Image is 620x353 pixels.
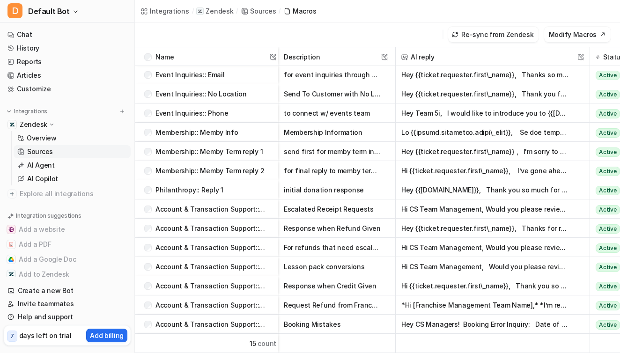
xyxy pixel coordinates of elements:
span: Active [596,263,620,272]
a: Create a new Bot [4,284,131,297]
button: Add billing [86,329,127,342]
img: expand menu [6,108,12,115]
a: AI Agent [14,159,131,172]
button: to connect w/ events team [284,103,381,123]
span: Default Bot [28,5,70,18]
button: For refunds that need escalation [284,238,381,257]
a: Invite teammates [4,297,131,310]
a: Sources [14,145,131,158]
p: Account & Transaction Support:: Refund Given [155,219,266,238]
div: AI reply [401,47,435,66]
p: days left on trial [19,331,72,340]
span: Explore all integrations [20,186,127,201]
button: for final reply to memby term emails [284,161,381,180]
button: *Hi [Franchise Management Team Name],* *I’m reaching out to share a refund request from {{ticket.... [401,295,569,315]
span: Active [596,301,620,310]
button: Escalated Receipt Requests [284,199,381,219]
button: Add to ZendeskAdd to Zendesk [4,267,131,282]
p: Account & Transaction Support:: Credit Given [155,276,266,295]
p: Account & Transaction Support:: Franchise Refund [155,295,266,315]
a: Macros [283,6,316,16]
button: Hi CS Team Management, Would you please review the Receipt request below from {{ticket.requester.... [401,199,569,219]
button: Send To Customer with No Location CC Events@ [284,84,381,103]
img: Add a Google Doc [8,257,14,262]
span: Active [596,320,620,330]
span: Active [596,109,620,118]
p: Zendesk [20,120,47,129]
span: Description [284,47,390,66]
a: Zendesk [196,7,233,16]
a: Help and support [4,310,131,324]
p: Account & Transaction Support:: Booking Error [155,315,266,334]
span: count [258,334,276,353]
p: Integration suggestions [16,212,81,220]
p: Event Inquiries:: Email [155,65,225,84]
span: D [7,3,22,18]
a: AI Copilot [14,172,131,185]
span: Active [596,186,620,195]
button: send first for memby term inquiries via email [284,142,381,161]
button: Re-sync from Zendesk [448,27,538,42]
p: 7 [10,332,14,340]
span: Active [596,243,620,253]
button: Booking Mistakes [284,315,381,334]
img: Add a PDF [8,242,14,247]
div: 15 [250,334,276,353]
button: Membership Information [284,123,381,142]
span: Active [596,90,620,99]
a: Chat [4,28,131,41]
button: Hey CS Managers! Booking Error Inquiry: Date of booking: Customer Name: Phone number/email: Error... [401,315,569,334]
button: Hey {{[DOMAIN_NAME]}}, Thank you so much for reaching out! Philanthropy is a vital part of the Fi... [401,180,569,199]
button: Request Refund from Franchise Location [284,295,381,315]
a: Reports [4,55,131,68]
p: Zendesk [206,7,233,16]
span: Active [596,147,620,157]
button: Lo {{ipsumd.sitametco.adipi\_elit}}, Se doe tempori ut labo etd magna ali Enim Admi Veni quisnost... [401,123,569,142]
p: Event Inquiries:: No Location [155,84,247,103]
button: Hey {{ticket.requester.first\_name}}, Thanks for reaching out and sorry for any inconvenience thi... [401,219,569,238]
span: Active [596,282,620,291]
button: Hey Team 5i, I would like to introduce you to {{[DOMAIN_NAME]}}, who is interested in booking an ... [401,103,569,123]
button: Add a Google DocAdd a Google Doc [4,252,131,267]
p: Integrations [14,108,47,115]
span: / [192,7,194,15]
a: History [4,42,131,55]
a: Customize [4,82,131,96]
button: Modify Macros [544,27,611,42]
p: Membership:: Memby Term reply 1 [155,142,263,161]
button: initial donation response [284,180,381,199]
button: Response when Credit Given [284,276,381,295]
a: Overview [14,132,131,145]
button: Hi {{ticket.requester.first\_name}}, I’ve gone ahead and canceled your membership. We're sorry to... [401,161,569,180]
p: AI Agent [27,161,55,170]
img: Zendesk [9,122,15,127]
button: Hey {{ticket.requester.first\_name}} , I'm sorry to hear that you're thinking about canceling you... [401,142,569,161]
img: Add a website [8,227,14,232]
img: explore all integrations [7,189,17,199]
a: Integrations [140,6,189,16]
button: Hi CS Team Management, Would you please review the lesson package update request below from {{tic... [401,257,569,276]
button: Lesson pack conversions [284,257,381,276]
p: Membership:: Memby Info [155,123,238,142]
span: Active [596,128,620,138]
button: Response when Refund Given [284,219,381,238]
p: Sources [27,147,53,156]
img: Add to Zendesk [8,272,14,277]
div: Sources [250,6,276,16]
span: Active [596,167,620,176]
button: for event inquiries through email [284,65,381,84]
div: Macros [293,6,316,16]
div: Integrations [150,6,189,16]
span: Active [596,205,620,214]
p: Overview [27,133,57,143]
p: Event Inquiries:: Phone [155,103,229,123]
div: Name [144,47,174,66]
p: Account & Transaction Support:: Receipt Request [155,199,266,219]
p: Add billing [90,331,124,340]
p: Account & Transaction Support:: Refund Request [155,238,266,257]
p: Membership:: Memby Term reply 2 [155,161,264,180]
span: / [279,7,280,15]
a: Sources [241,6,276,16]
button: Hi {{ticket.requester.first\_name}}, Thank you so much for reaching out, and sorry for any confus... [401,276,569,295]
span: Active [596,71,620,80]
